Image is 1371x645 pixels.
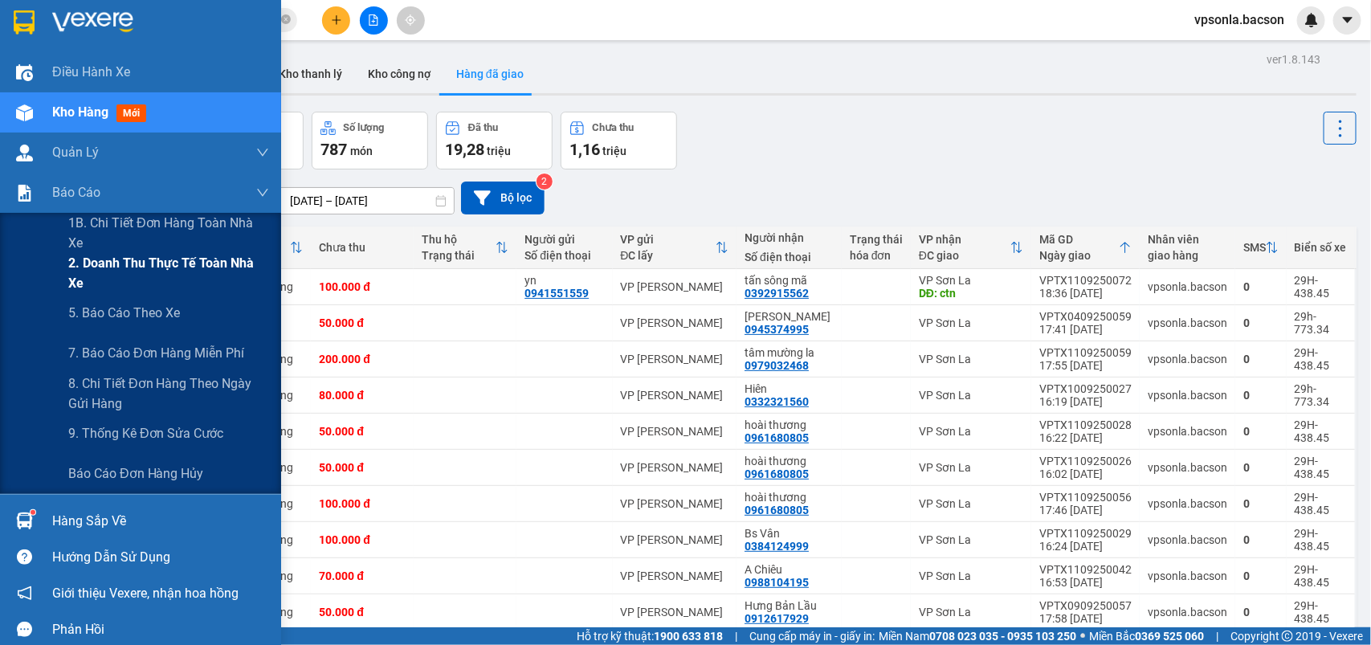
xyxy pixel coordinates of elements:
div: VPTX1109250026 [1039,455,1132,467]
div: 18:36 [DATE] [1039,287,1132,300]
div: 0 [1243,316,1279,329]
th: Toggle SortBy [613,227,737,269]
div: 0392915562 [745,287,809,300]
span: Miền Nam [879,627,1076,645]
button: Kho thanh lý [266,55,355,93]
div: Trạng thái [422,249,496,262]
button: aim [397,6,425,35]
span: 5. Báo cáo theo xe [68,303,180,323]
span: 1,16 [569,140,600,159]
span: down [256,186,269,199]
div: 29H-438.45 [1295,346,1347,372]
div: Mã GD [1039,233,1119,246]
div: vpsonla.bacson [1148,497,1227,510]
div: Số điện thoại [745,251,834,263]
div: Chưa thu [319,241,406,254]
div: vpsonla.bacson [1148,606,1227,618]
div: 0332321560 [745,395,809,408]
div: vpsonla.bacson [1148,569,1227,582]
span: notification [17,586,32,601]
div: VPTX1109250072 [1039,274,1132,287]
div: VP [PERSON_NAME] [621,569,729,582]
div: 29H-438.45 [1295,418,1347,444]
span: vpsonla.bacson [1181,10,1297,30]
div: 0 [1243,569,1279,582]
div: 50.000 đ [319,606,406,618]
div: VPTX1109250056 [1039,491,1132,504]
div: 50.000 đ [319,316,406,329]
div: vpsonla.bacson [1148,280,1227,293]
div: 80.000 đ [319,389,406,402]
img: icon-new-feature [1304,13,1319,27]
div: Bs Vân [745,527,834,540]
span: caret-down [1340,13,1355,27]
div: vpsonla.bacson [1148,353,1227,365]
div: Hướng dẫn sử dụng [52,545,269,569]
div: Người gửi [524,233,604,246]
div: 17:55 [DATE] [1039,359,1132,372]
span: down [256,146,269,159]
div: 16:22 [DATE] [1039,431,1132,444]
div: 0 [1243,497,1279,510]
span: question-circle [17,549,32,565]
div: 0 [1243,533,1279,546]
span: file-add [368,14,379,26]
div: Hàng sắp về [52,509,269,533]
div: 0 [1243,353,1279,365]
img: solution-icon [16,185,33,202]
span: triệu [487,145,511,157]
b: GỬI : VP Sơn La [20,116,174,143]
strong: 0369 525 060 [1135,630,1204,643]
div: DĐ: ctn [919,287,1023,300]
div: VP [PERSON_NAME] [621,606,729,618]
div: 0 [1243,280,1279,293]
div: 16:02 [DATE] [1039,467,1132,480]
div: VP Sơn La [919,569,1023,582]
div: ver 1.8.143 [1267,51,1320,68]
img: warehouse-icon [16,104,33,121]
div: giao hàng [1148,249,1227,262]
button: Số lượng787món [312,112,428,169]
img: logo-vxr [14,10,35,35]
sup: 1 [31,510,35,515]
div: 29H-438.45 [1295,527,1347,553]
span: 7. Báo cáo đơn hàng miễn phí [68,343,245,363]
span: Điều hành xe [52,62,130,82]
span: ⚪️ [1080,633,1085,639]
div: VPTX1109250042 [1039,563,1132,576]
div: 16:53 [DATE] [1039,576,1132,589]
div: 0 [1243,461,1279,474]
div: 17:46 [DATE] [1039,504,1132,516]
div: yn [524,274,604,287]
div: hoài thương [745,418,834,431]
div: Người nhận [745,231,834,244]
span: Kho hàng [52,104,108,120]
div: VP Sơn La [919,353,1023,365]
span: | [735,627,737,645]
th: Toggle SortBy [1235,227,1287,269]
button: Bộ lọc [461,182,545,214]
button: caret-down [1333,6,1361,35]
span: aim [405,14,416,26]
div: 0961680805 [745,431,809,444]
div: Thu hộ [422,233,496,246]
div: A Chiêu [745,563,834,576]
div: VP [PERSON_NAME] [621,389,729,402]
img: warehouse-icon [16,145,33,161]
span: Cung cấp máy in - giấy in: [749,627,875,645]
div: Phản hồi [52,618,269,642]
div: 0988104195 [745,576,809,589]
span: copyright [1282,631,1293,642]
span: Miền Bắc [1089,627,1204,645]
div: 0384124999 [745,540,809,553]
span: Báo cáo [52,182,100,202]
button: Hàng đã giao [443,55,537,93]
div: 29H-438.45 [1295,491,1347,516]
div: VPTX0409250059 [1039,310,1132,323]
div: vpsonla.bacson [1148,389,1227,402]
span: Giới thiệu Vexere, nhận hoa hồng [52,583,239,603]
div: VP Sơn La [919,606,1023,618]
div: hoài thương [745,455,834,467]
div: VP Sơn La [919,533,1023,546]
div: Trạng thái [850,233,903,246]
